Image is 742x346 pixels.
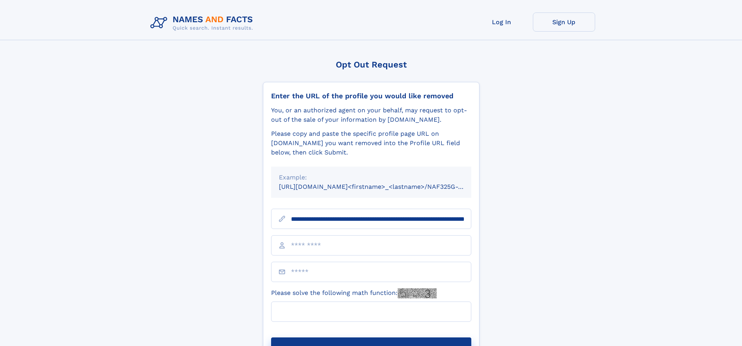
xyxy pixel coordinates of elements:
[271,106,471,124] div: You, or an authorized agent on your behalf, may request to opt-out of the sale of your informatio...
[271,129,471,157] div: Please copy and paste the specific profile page URL on [DOMAIN_NAME] you want removed into the Pr...
[533,12,595,32] a: Sign Up
[271,288,437,298] label: Please solve the following math function:
[271,92,471,100] div: Enter the URL of the profile you would like removed
[263,60,479,69] div: Opt Out Request
[279,173,464,182] div: Example:
[471,12,533,32] a: Log In
[279,183,486,190] small: [URL][DOMAIN_NAME]<firstname>_<lastname>/NAF325G-xxxxxxxx
[147,12,259,34] img: Logo Names and Facts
